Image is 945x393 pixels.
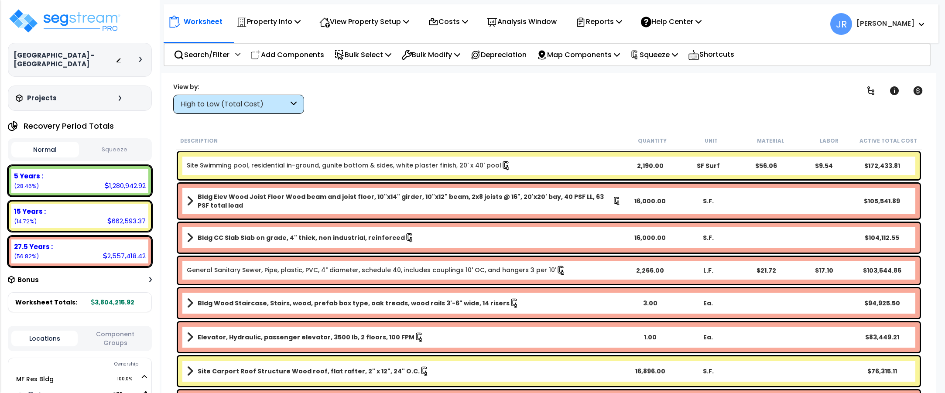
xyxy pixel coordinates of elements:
div: View by: [173,82,304,91]
small: Labor [820,137,839,144]
img: logo_pro_r.png [8,8,121,34]
div: $21.72 [737,266,795,275]
button: Squeeze [81,142,149,157]
div: 16,000.00 [621,233,679,242]
h4: Recovery Period Totals [24,122,114,130]
div: L.F. [679,266,737,275]
p: Shortcuts [688,48,734,61]
p: Bulk Modify [401,49,460,61]
a: MF Res Bldg 100.0% [16,375,54,383]
p: Worksheet [184,16,223,27]
p: Map Components [537,49,620,61]
b: 15 Years : [14,207,46,216]
small: (56.82%) [14,253,39,260]
p: View Property Setup [319,16,409,27]
div: 3.00 [621,299,679,308]
small: Active Total Cost [859,137,917,144]
div: S.F. [679,233,737,242]
p: Add Components [250,49,324,61]
h3: Bonus [17,277,39,284]
div: Depreciation [466,44,531,65]
a: Individual Item [187,266,566,274]
b: 3,804,215.92 [91,298,134,307]
small: (28.46%) [14,182,39,190]
span: 100.0% [117,374,140,384]
b: Bldg CC Slab Slab on grade, 4" thick, non industrial, reinforced [198,233,405,242]
div: $56.06 [737,161,795,170]
a: Individual Item [187,161,511,170]
div: $83,449.21 [853,333,911,342]
p: Help Center [641,16,702,27]
div: Shortcuts [683,44,739,65]
div: S.F. [679,197,737,205]
small: (14.72%) [14,218,37,225]
div: 16,896.00 [621,367,679,376]
div: $17.10 [795,266,853,275]
div: 16,000.00 [621,197,679,205]
p: Reports [575,16,622,27]
b: Bldg Elev Wood Joist Floor Wood beam and joist floor, 10"x14" girder, 10"x12" beam, 2x8 joists @ ... [198,192,613,210]
div: Add Components [246,44,329,65]
button: Locations [11,331,78,346]
p: Analysis Window [487,16,557,27]
a: Assembly Title [187,297,621,309]
div: 1,280,942.92 [105,181,146,190]
div: $9.54 [795,161,853,170]
p: Bulk Select [334,49,391,61]
button: Normal [11,142,79,157]
div: Ea. [679,299,737,308]
b: [PERSON_NAME] [856,19,914,28]
div: SF Surf [679,161,737,170]
div: $94,925.50 [853,299,911,308]
div: Ownership [26,359,151,369]
b: Bldg Wood Staircase, Stairs, wood, prefab box type, oak treads, wood rails 3'-6" wide, 14 risers [198,299,510,308]
div: Ea. [679,333,737,342]
small: Unit [705,137,718,144]
span: JR [830,13,852,35]
small: Quantity [638,137,667,144]
span: Worksheet Totals: [15,298,77,307]
p: Search/Filter [174,49,229,61]
div: 2,190.00 [621,161,679,170]
small: Description [180,137,218,144]
div: 2,266.00 [621,266,679,275]
b: Site Carport Roof Structure Wood roof, flat rafter, 2" x 12", 24" O.C. [198,367,420,376]
div: $105,541.89 [853,197,911,205]
p: Squeeze [630,49,678,61]
a: Assembly Title [187,192,621,210]
a: Assembly Title [187,331,621,343]
div: $103,544.86 [853,266,911,275]
b: 27.5 Years : [14,242,53,251]
div: 2,557,418.42 [103,251,146,260]
div: $76,315.11 [853,367,911,376]
h3: [GEOGRAPHIC_DATA] - [GEOGRAPHIC_DATA] [14,51,116,68]
b: Elevator, Hydraulic, passenger elevator, 3500 lb, 2 floors, 100 FPM [198,333,414,342]
p: Property Info [236,16,301,27]
small: Material [757,137,784,144]
a: Assembly Title [187,365,621,377]
div: 662,593.37 [107,216,146,226]
p: Costs [428,16,468,27]
div: 1.00 [621,333,679,342]
div: S.F. [679,367,737,376]
b: 5 Years : [14,171,43,181]
button: Component Groups [82,329,148,348]
div: $172,433.81 [853,161,911,170]
h3: Projects [27,94,57,103]
a: Assembly Title [187,232,621,244]
p: Depreciation [470,49,527,61]
div: $104,112.55 [853,233,911,242]
div: High to Low (Total Cost) [181,99,288,109]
